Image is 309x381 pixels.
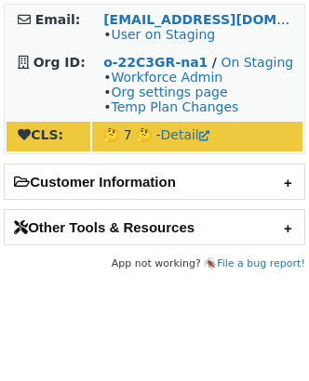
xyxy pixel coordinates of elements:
span: • • • [103,70,238,114]
a: Detail [161,127,209,142]
span: • [103,27,215,42]
h2: Customer Information [5,164,304,199]
a: On Staging [221,55,293,70]
footer: App not working? 🪳 [4,255,305,273]
a: File a bug report! [217,257,305,269]
a: Org settings page [111,85,227,99]
strong: Email: [35,12,81,27]
strong: Org ID: [34,55,86,70]
strong: CLS: [18,127,63,142]
td: 🤔 7 🤔 - [92,122,302,151]
strong: / [212,55,217,70]
a: o-22C3GR-na1 [103,55,208,70]
a: Workforce Admin [111,70,222,85]
a: Temp Plan Changes [111,99,238,114]
h2: Other Tools & Resources [5,210,304,244]
a: User on Staging [111,27,215,42]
